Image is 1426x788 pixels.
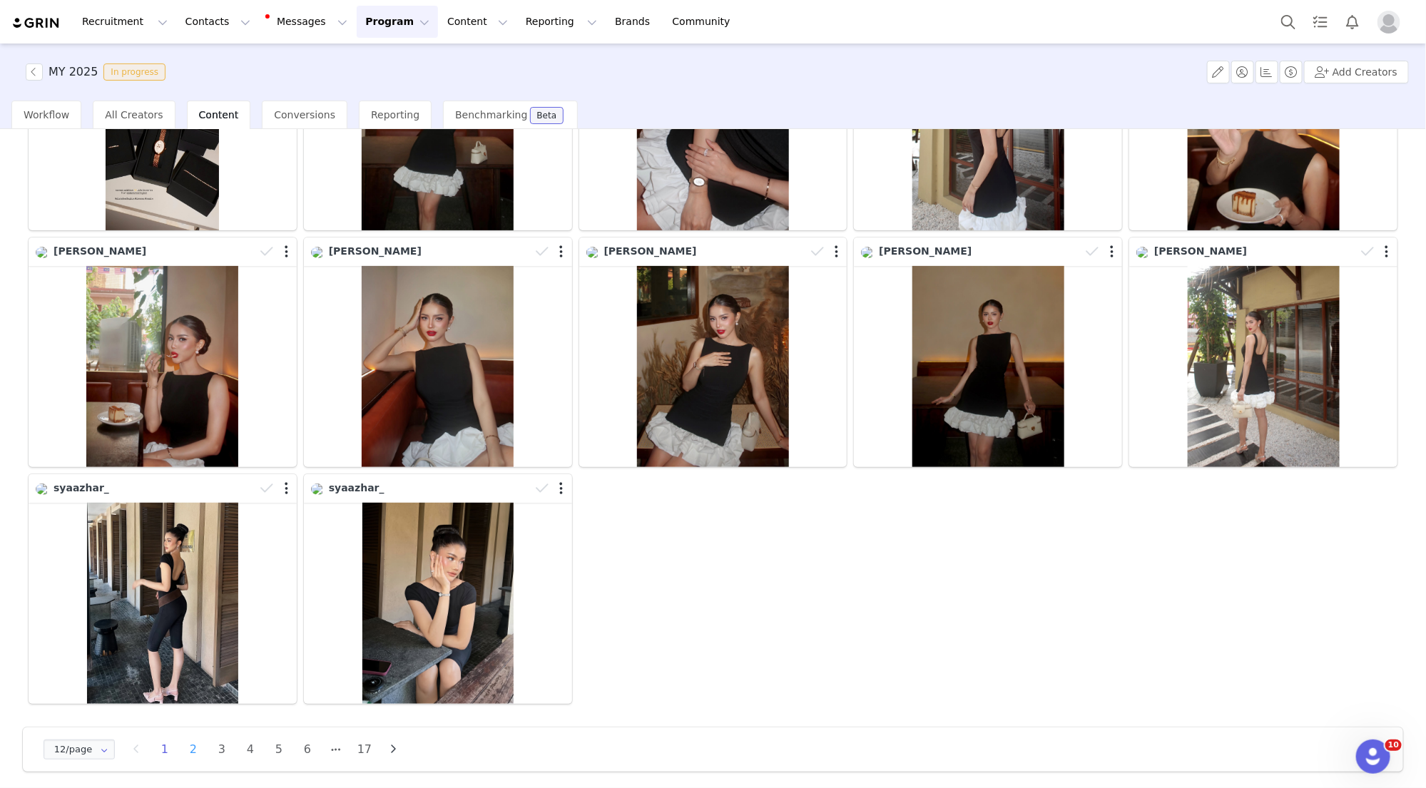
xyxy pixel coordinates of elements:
span: Reporting [371,109,419,121]
span: 10 [1385,740,1402,751]
img: 20dd08e0-a339-4601-b091-9afebb044882.jpg [36,247,50,258]
span: [PERSON_NAME] [329,245,422,257]
span: All Creators [105,109,163,121]
span: In progress [103,63,165,81]
button: Messages [260,6,356,38]
img: 20dd08e0-a339-4601-b091-9afebb044882.jpg [1136,247,1151,258]
button: Contacts [177,6,259,38]
span: Benchmarking [455,109,527,121]
iframe: Intercom live chat [1356,740,1390,774]
li: 6 [297,740,318,759]
button: Recruitment [73,6,176,38]
img: d7597bfb-fec9-428c-94cc-eb919083a9bf.jpg [36,483,50,495]
span: Workflow [24,109,69,121]
img: 20dd08e0-a339-4601-b091-9afebb044882.jpg [586,247,601,258]
img: d7597bfb-fec9-428c-94cc-eb919083a9bf.jpg [311,483,325,495]
img: 20dd08e0-a339-4601-b091-9afebb044882.jpg [861,247,875,258]
span: [object Object] [26,63,171,81]
h3: MY 2025 [49,63,98,81]
img: 20dd08e0-a339-4601-b091-9afebb044882.jpg [311,247,325,258]
a: Community [664,6,745,38]
span: syaazhar_ [329,482,384,493]
li: 17 [354,740,375,759]
span: [PERSON_NAME] [54,245,146,257]
button: Profile [1369,11,1415,34]
li: 2 [183,740,204,759]
li: 5 [268,740,290,759]
a: Tasks [1305,6,1336,38]
span: Conversions [274,109,335,121]
span: [PERSON_NAME] [604,245,697,257]
li: 3 [211,740,233,759]
li: 4 [240,740,261,759]
img: grin logo [11,16,61,30]
div: Beta [537,111,557,120]
button: Reporting [517,6,606,38]
span: syaazhar_ [54,482,109,493]
span: [PERSON_NAME] [879,245,972,257]
button: Program [357,6,438,38]
button: Add Creators [1304,61,1409,83]
button: Notifications [1337,6,1368,38]
span: [PERSON_NAME] [1154,245,1247,257]
a: Brands [606,6,663,38]
span: Content [199,109,239,121]
li: 1 [154,740,175,759]
img: placeholder-profile.jpg [1377,11,1400,34]
button: Search [1273,6,1304,38]
button: Content [439,6,516,38]
input: Select [44,740,115,759]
